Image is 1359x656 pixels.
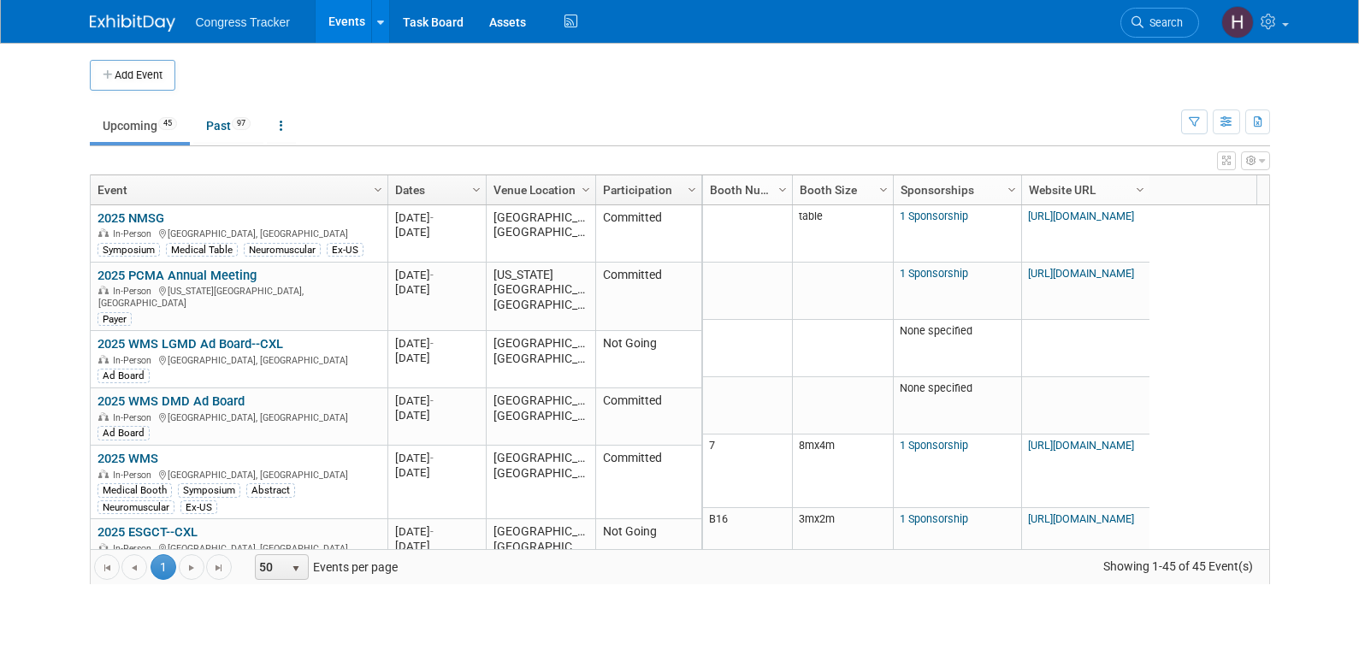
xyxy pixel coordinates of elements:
[595,331,701,388] td: Not Going
[579,183,593,197] span: Column Settings
[773,175,792,201] a: Column Settings
[576,175,595,201] a: Column Settings
[395,524,478,539] div: [DATE]
[232,117,251,130] span: 97
[113,355,157,366] span: In-Person
[113,412,157,423] span: In-Person
[97,426,150,440] div: Ad Board
[710,175,781,204] a: Booth Number
[486,263,595,331] td: [US_STATE][GEOGRAPHIC_DATA], [GEOGRAPHIC_DATA]
[193,109,263,142] a: Past97
[595,388,701,446] td: Committed
[874,175,893,201] a: Column Settings
[178,483,240,497] div: Symposium
[256,555,285,579] span: 50
[1028,512,1134,525] a: [URL][DOMAIN_NAME]
[97,500,174,514] div: Neuromuscular
[196,15,290,29] span: Congress Tracker
[369,175,387,201] a: Column Settings
[877,183,890,197] span: Column Settings
[244,243,321,257] div: Neuromuscular
[900,381,972,394] span: None specified
[493,175,584,204] a: Venue Location
[395,268,478,282] div: [DATE]
[1131,175,1149,201] a: Column Settings
[430,452,434,464] span: -
[94,554,120,580] a: Go to the first page
[246,483,295,497] div: Abstract
[98,412,109,421] img: In-Person Event
[900,439,968,452] a: 1 Sponsorship
[98,470,109,478] img: In-Person Event
[792,205,893,263] td: table
[1029,175,1138,204] a: Website URL
[395,282,478,297] div: [DATE]
[113,228,157,239] span: In-Person
[1143,16,1183,29] span: Search
[395,408,478,423] div: [DATE]
[97,467,380,482] div: [GEOGRAPHIC_DATA], [GEOGRAPHIC_DATA]
[289,562,303,576] span: select
[430,394,434,407] span: -
[467,175,486,201] a: Column Settings
[98,355,109,363] img: In-Person Event
[1002,175,1021,201] a: Column Settings
[371,183,385,197] span: Column Settings
[180,500,217,514] div: Ex-US
[212,561,226,575] span: Go to the last page
[97,268,257,283] a: 2025 PCMA Annual Meeting
[97,312,132,326] div: Payer
[1221,6,1254,38] img: Heather Jones
[685,183,699,197] span: Column Settings
[603,175,690,204] a: Participation
[97,393,245,409] a: 2025 WMS DMD Ad Board
[900,512,968,525] a: 1 Sponsorship
[800,175,882,204] a: Booth Size
[595,519,701,576] td: Not Going
[486,205,595,263] td: [GEOGRAPHIC_DATA], [GEOGRAPHIC_DATA]
[100,561,114,575] span: Go to the first page
[395,210,478,225] div: [DATE]
[1028,439,1134,452] a: [URL][DOMAIN_NAME]
[127,561,141,575] span: Go to the previous page
[1028,210,1134,222] a: [URL][DOMAIN_NAME]
[97,483,172,497] div: Medical Booth
[1087,554,1268,578] span: Showing 1-45 of 45 Event(s)
[90,60,175,91] button: Add Event
[97,243,160,257] div: Symposium
[90,15,175,32] img: ExhibitDay
[98,543,109,552] img: In-Person Event
[486,331,595,388] td: [GEOGRAPHIC_DATA], [GEOGRAPHIC_DATA]
[595,446,701,519] td: Committed
[97,352,380,367] div: [GEOGRAPHIC_DATA], [GEOGRAPHIC_DATA]
[595,263,701,331] td: Committed
[98,286,109,294] img: In-Person Event
[327,243,363,257] div: Ex-US
[395,393,478,408] div: [DATE]
[185,561,198,575] span: Go to the next page
[595,205,701,263] td: Committed
[90,109,190,142] a: Upcoming45
[430,337,434,350] span: -
[395,465,478,480] div: [DATE]
[1133,183,1147,197] span: Column Settings
[792,508,893,565] td: 3mx2m
[900,324,972,337] span: None specified
[395,351,478,365] div: [DATE]
[97,175,376,204] a: Event
[97,524,198,540] a: 2025 ESGCT--CXL
[113,543,157,554] span: In-Person
[486,519,595,576] td: [GEOGRAPHIC_DATA], [GEOGRAPHIC_DATA]
[470,183,483,197] span: Column Settings
[97,541,380,555] div: [GEOGRAPHIC_DATA], [GEOGRAPHIC_DATA]
[900,267,968,280] a: 1 Sponsorship
[395,451,478,465] div: [DATE]
[395,175,475,204] a: Dates
[395,225,478,239] div: [DATE]
[233,554,415,580] span: Events per page
[682,175,701,201] a: Column Settings
[97,410,380,424] div: [GEOGRAPHIC_DATA], [GEOGRAPHIC_DATA]
[430,269,434,281] span: -
[97,336,283,352] a: 2025 WMS LGMD Ad Board--CXL
[98,228,109,237] img: In-Person Event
